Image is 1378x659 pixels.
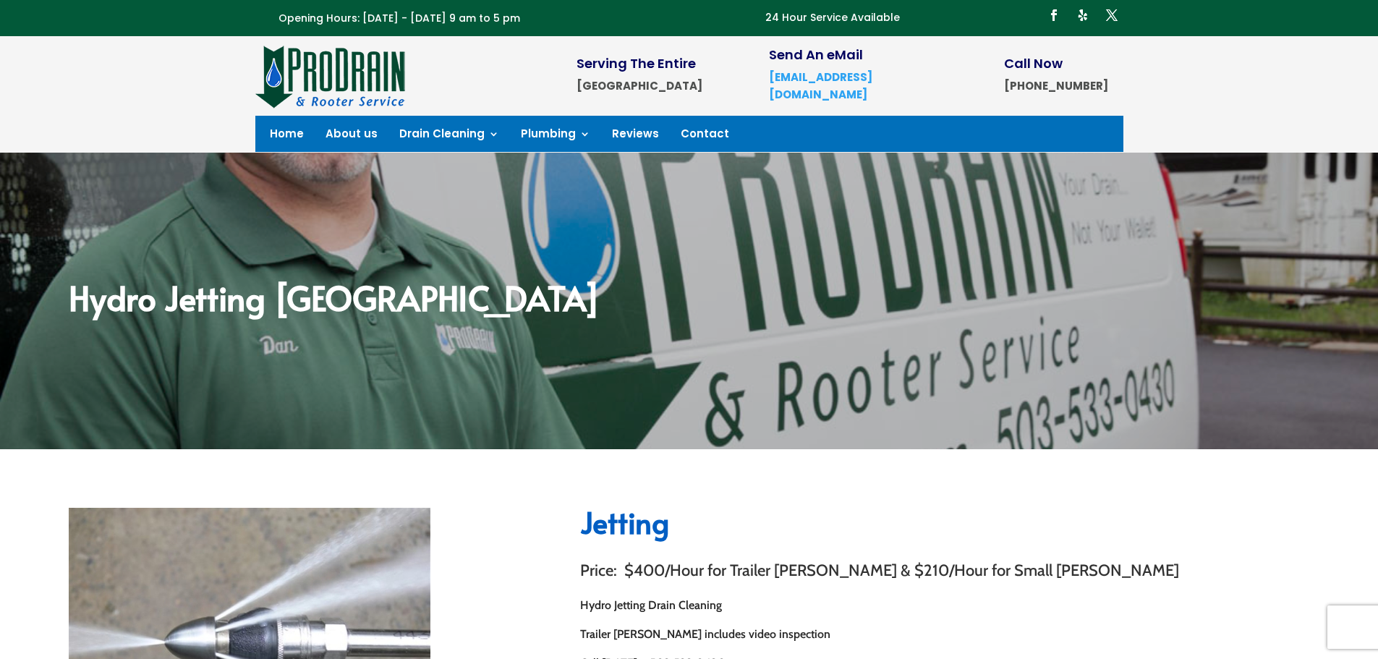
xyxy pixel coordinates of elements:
[577,54,696,72] span: Serving The Entire
[1004,78,1108,93] strong: [PHONE_NUMBER]
[580,597,1309,626] p: Hydro Jetting Drain Cleaning
[69,281,1309,321] h2: Hydro Jetting [GEOGRAPHIC_DATA]
[580,502,669,542] span: Jetting
[769,69,872,102] a: [EMAIL_ADDRESS][DOMAIN_NAME]
[580,626,1309,643] p: Trailer [PERSON_NAME] includes video inspection
[326,129,378,145] a: About us
[612,129,659,145] a: Reviews
[1100,4,1123,27] a: Follow on X
[769,46,863,64] span: Send An eMail
[681,129,729,145] a: Contact
[765,9,900,27] p: 24 Hour Service Available
[278,11,520,25] span: Opening Hours: [DATE] - [DATE] 9 am to 5 pm
[1071,4,1094,27] a: Follow on Yelp
[255,43,407,109] img: site-logo-100h
[1004,54,1063,72] span: Call Now
[577,78,702,93] strong: [GEOGRAPHIC_DATA]
[270,129,304,145] a: Home
[521,129,590,145] a: Plumbing
[399,129,499,145] a: Drain Cleaning
[580,563,1309,586] h3: Price: $400/Hour for Trailer [PERSON_NAME] & $210/Hour for Small [PERSON_NAME]
[1042,4,1066,27] a: Follow on Facebook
